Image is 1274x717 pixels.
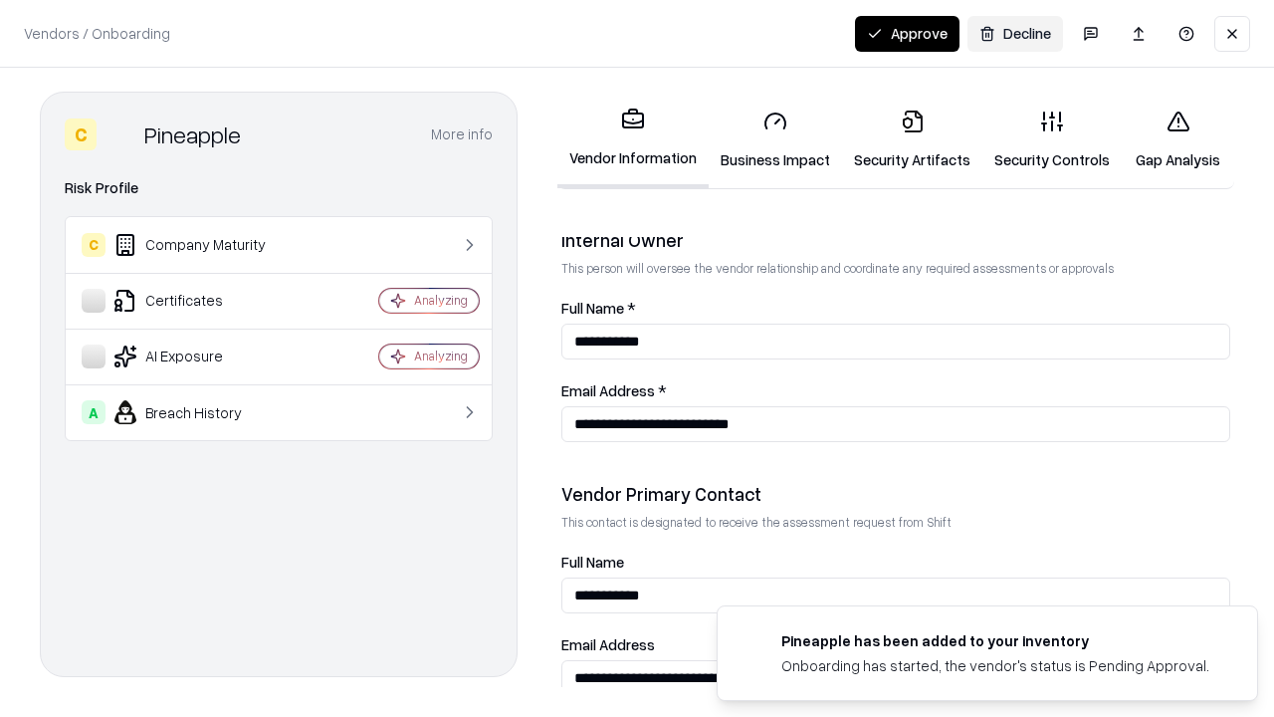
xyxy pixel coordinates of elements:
[561,228,1230,252] div: Internal Owner
[557,92,709,188] a: Vendor Information
[781,655,1209,676] div: Onboarding has started, the vendor's status is Pending Approval.
[65,119,97,150] div: C
[65,176,493,200] div: Risk Profile
[709,94,842,186] a: Business Impact
[781,630,1209,651] div: Pineapple has been added to your inventory
[1122,94,1234,186] a: Gap Analysis
[431,117,493,152] button: More info
[24,23,170,44] p: Vendors / Onboarding
[414,292,468,309] div: Analyzing
[561,637,1230,652] label: Email Address
[561,260,1230,277] p: This person will oversee the vendor relationship and coordinate any required assessments or appro...
[82,400,319,424] div: Breach History
[82,233,319,257] div: Company Maturity
[82,400,106,424] div: A
[982,94,1122,186] a: Security Controls
[561,482,1230,506] div: Vendor Primary Contact
[414,348,468,364] div: Analyzing
[82,233,106,257] div: C
[561,555,1230,570] label: Full Name
[561,301,1230,316] label: Full Name *
[967,16,1063,52] button: Decline
[742,630,765,654] img: pineappleenergy.com
[561,514,1230,531] p: This contact is designated to receive the assessment request from Shift
[82,345,319,368] div: AI Exposure
[82,289,319,313] div: Certificates
[561,383,1230,398] label: Email Address *
[842,94,982,186] a: Security Artifacts
[144,119,241,150] div: Pineapple
[105,119,136,150] img: Pineapple
[855,16,959,52] button: Approve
